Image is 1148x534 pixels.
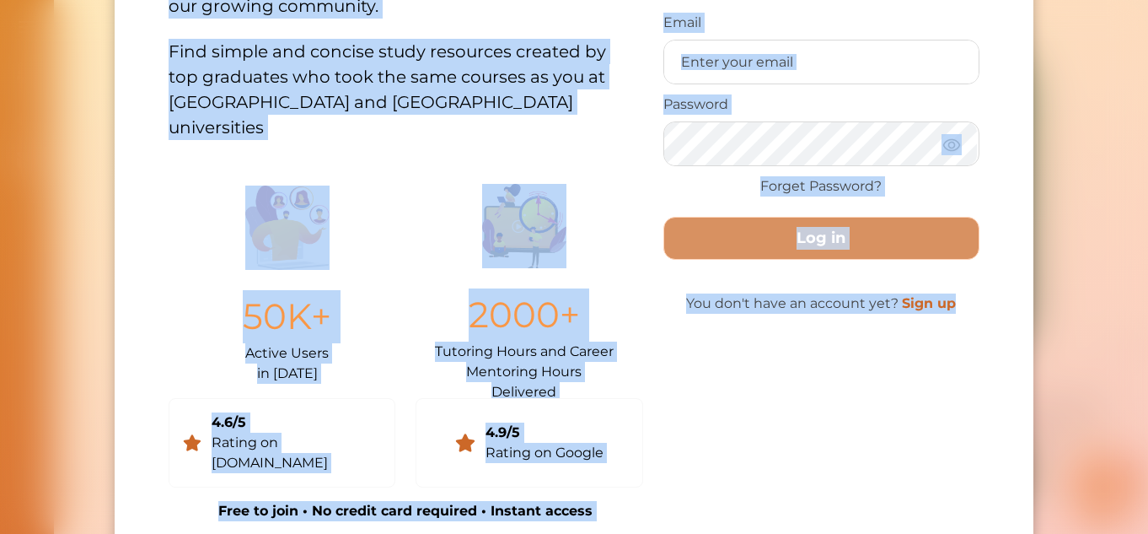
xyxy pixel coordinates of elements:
a: Sign up [902,295,956,311]
p: Free to join • No credit card required • Instant access [169,501,643,521]
p: Find simple and concise study resources created by top graduates who took the same courses as you... [169,19,643,140]
div: Nini [190,28,209,45]
p: Active Users in [DATE] [245,343,329,384]
a: Forget Password? [760,176,882,197]
p: Hey there If you have any questions, I'm here to help! Just text back 'Hi' and choose from the fo... [148,57,371,107]
p: Password [663,94,979,115]
i: 1 [373,125,387,138]
span: 👋 [201,57,217,74]
p: You don't have an account yet? [663,294,979,314]
div: Rating on Google [485,443,604,463]
div: Rating on [DOMAIN_NAME] [212,433,381,473]
div: 4.6/5 [212,413,381,433]
p: 50K+ [243,290,331,343]
p: Email [663,13,979,33]
img: eye.3286bcf0.webp [941,134,962,155]
img: Nini [148,17,180,49]
img: Illustration.25158f3c.png [245,186,330,270]
img: Group%201403.ccdcecb8.png [482,184,566,268]
a: 4.6/5Rating on [DOMAIN_NAME] [169,398,395,488]
a: 4.9/5Rating on Google [416,398,642,488]
input: Enter your email [664,40,979,84]
p: Tutoring Hours and Career Mentoring Hours Delivered [435,342,614,385]
button: Log in [663,217,979,260]
p: 2000+ [469,289,580,342]
div: 4.9/5 [485,423,604,443]
span: 🌟 [336,90,351,107]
